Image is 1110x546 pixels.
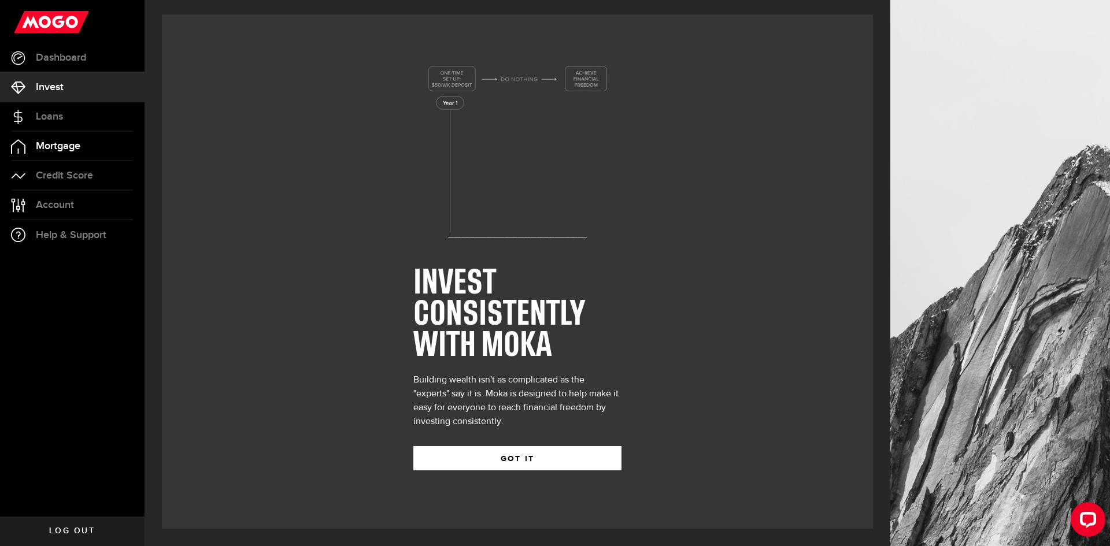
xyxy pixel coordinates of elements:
[36,230,106,240] span: Help & Support
[36,200,74,210] span: Account
[36,141,80,151] span: Mortgage
[36,82,64,92] span: Invest
[49,527,95,535] span: Log out
[36,112,63,122] span: Loans
[36,170,93,181] span: Credit Score
[413,373,621,429] div: Building wealth isn't as complicated as the "experts" say it is. Moka is designed to help make it...
[413,268,621,362] h1: INVEST CONSISTENTLY WITH MOKA
[36,53,86,63] span: Dashboard
[413,446,621,470] button: GOT IT
[1061,497,1110,546] iframe: LiveChat chat widget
